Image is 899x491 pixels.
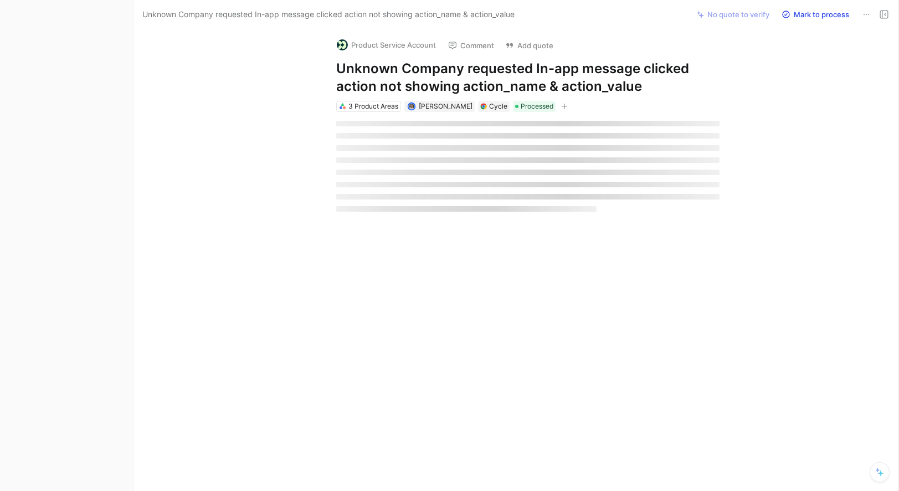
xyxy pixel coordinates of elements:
[489,101,507,112] div: Cycle
[332,37,441,53] button: logoProduct Service Account
[443,38,499,53] button: Comment
[409,104,415,110] img: avatar
[521,101,553,112] span: Processed
[419,102,472,110] span: [PERSON_NAME]
[500,38,558,53] button: Add quote
[336,60,720,95] h1: Unknown Company requested In-app message clicked action not showing action_name & action_value
[692,7,774,22] button: No quote to verify
[777,7,854,22] button: Mark to process
[142,8,515,21] span: Unknown Company requested In-app message clicked action not showing action_name & action_value
[337,39,348,50] img: logo
[348,101,398,112] div: 3 Product Areas
[513,101,556,112] div: Processed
